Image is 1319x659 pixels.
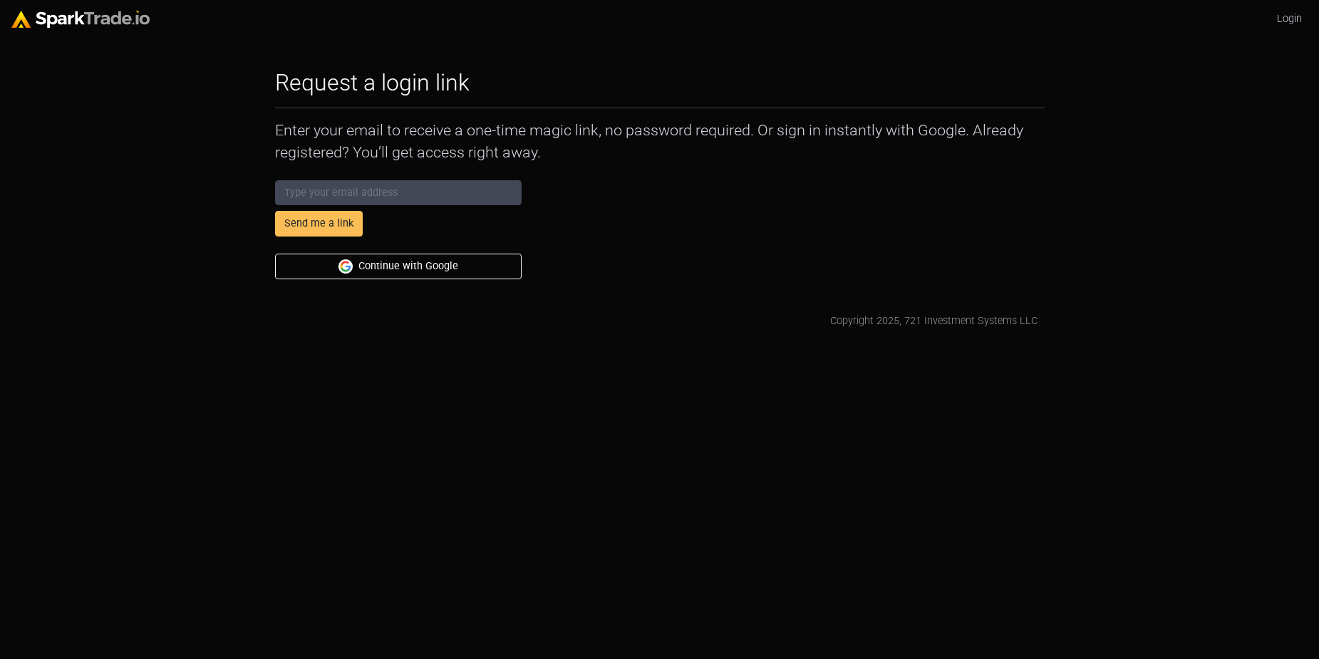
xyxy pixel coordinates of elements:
[830,313,1038,329] div: Copyright 2025, 721 Investment Systems LLC
[275,120,1045,162] p: Enter your email to receive a one-time magic link, no password required. Or sign in instantly wit...
[11,11,150,28] img: sparktrade.png
[275,69,470,96] h2: Request a login link
[338,259,353,274] img: Google
[275,254,522,279] button: Continue with Google
[275,180,522,206] input: Type your email address
[275,211,363,237] button: Send me a link
[1271,6,1308,33] a: Login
